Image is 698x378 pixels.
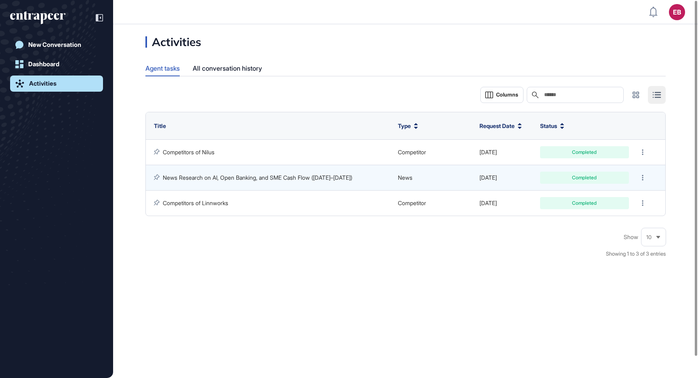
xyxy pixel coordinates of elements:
a: Dashboard [10,56,103,72]
button: Request Date [479,122,522,130]
button: Columns [480,87,523,103]
div: New Conversation [28,41,81,48]
div: Completed [546,175,623,180]
div: entrapeer-logo [10,11,65,24]
span: 10 [646,234,652,240]
a: News Research on AI, Open Banking, and SME Cash Flow ([DATE]–[DATE]) [163,174,352,181]
span: [DATE] [479,174,497,181]
div: Showing 1 to 3 of 3 entries [606,250,666,258]
span: Columns [496,92,518,98]
a: Activities [10,76,103,92]
button: Type [398,122,418,130]
span: Type [398,122,411,130]
span: Status [540,122,557,130]
span: [DATE] [479,149,497,155]
span: Title [154,122,166,129]
div: Completed [546,201,623,206]
a: Competitors of Nilus [163,149,214,155]
button: EB [669,4,685,20]
div: Completed [546,150,623,155]
div: Agent tasks [145,61,180,76]
span: Show [624,234,638,240]
div: Activities [145,36,201,48]
a: New Conversation [10,37,103,53]
div: Activities [29,80,57,87]
span: Competitor [398,149,426,155]
span: Request Date [479,122,515,130]
button: Status [540,122,564,130]
a: Competitors of Linnworks [163,199,228,206]
span: [DATE] [479,199,497,206]
div: All conversation history [193,61,262,76]
div: Dashboard [28,61,59,68]
span: News [398,174,412,181]
span: Competitor [398,199,426,206]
